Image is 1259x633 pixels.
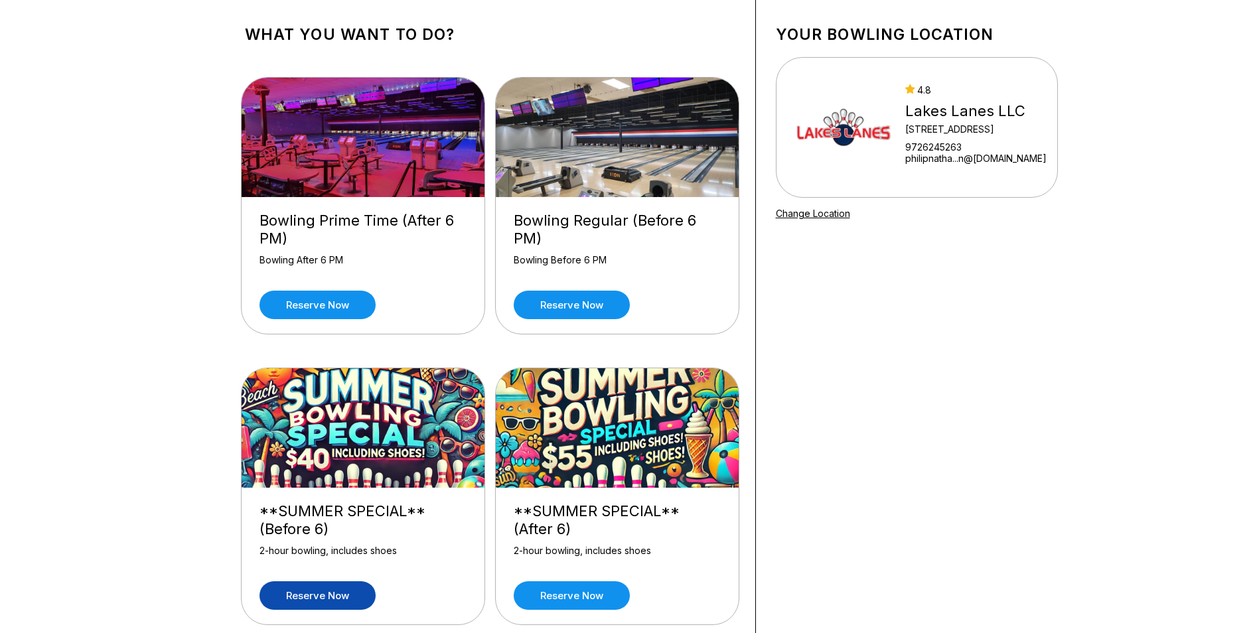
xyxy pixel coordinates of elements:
div: Bowling Regular (Before 6 PM) [514,212,721,247]
img: Bowling Regular (Before 6 PM) [496,78,740,197]
div: 4.8 [905,84,1047,96]
h1: Your bowling location [776,25,1058,44]
div: Lakes Lanes LLC [905,102,1047,120]
a: philipnatha...n@[DOMAIN_NAME] [905,153,1047,164]
img: **SUMMER SPECIAL** (Before 6) [242,368,486,488]
div: [STREET_ADDRESS] [905,123,1047,135]
div: 2-hour bowling, includes shoes [259,545,467,568]
div: 2-hour bowling, includes shoes [514,545,721,568]
h1: What you want to do? [245,25,735,44]
div: 9726245263 [905,141,1047,153]
div: Bowling Prime Time (After 6 PM) [259,212,467,247]
img: **SUMMER SPECIAL** (After 6) [496,368,740,488]
a: Reserve now [514,581,630,610]
a: Reserve now [514,291,630,319]
div: Bowling After 6 PM [259,254,467,277]
img: Bowling Prime Time (After 6 PM) [242,78,486,197]
a: Reserve now [259,581,376,610]
a: Reserve now [259,291,376,319]
a: Change Location [776,208,850,219]
img: Lakes Lanes LLC [794,78,893,177]
div: Bowling Before 6 PM [514,254,721,277]
div: **SUMMER SPECIAL** (Before 6) [259,502,467,538]
div: **SUMMER SPECIAL** (After 6) [514,502,721,538]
